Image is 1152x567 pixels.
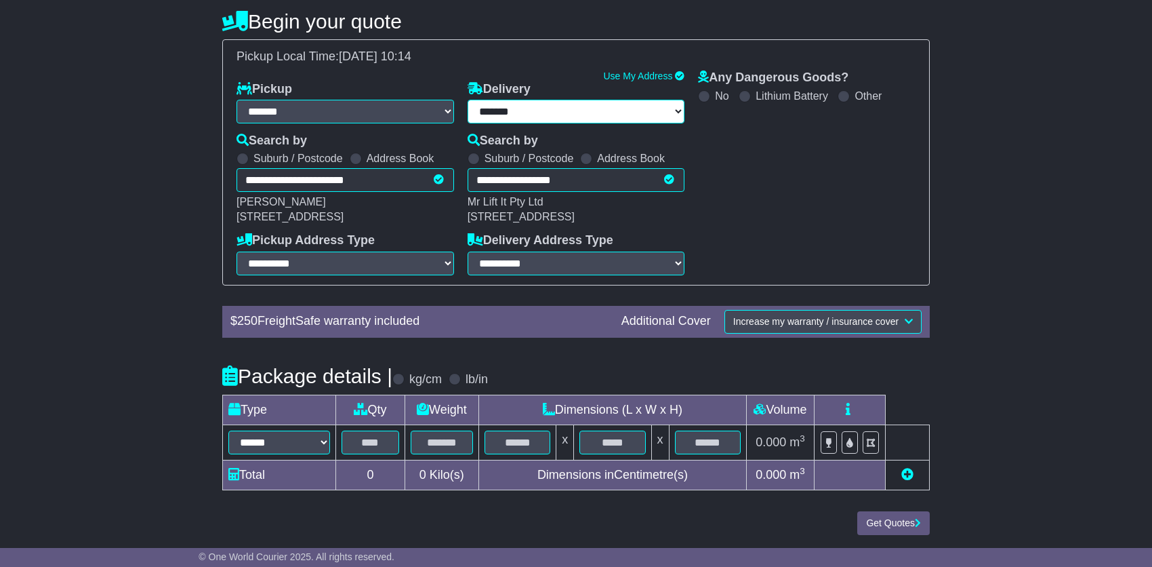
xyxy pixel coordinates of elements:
sup: 3 [800,466,805,476]
a: Add new item [901,468,913,482]
td: 0 [336,460,405,490]
span: [DATE] 10:14 [339,50,411,63]
td: x [651,425,669,460]
h4: Package details | [222,365,392,387]
label: Pickup [236,82,292,97]
label: Address Book [367,152,434,165]
span: Mr Lift It Pty Ltd [468,196,543,208]
label: Other [855,90,882,102]
label: No [715,90,728,102]
label: Address Book [597,152,665,165]
span: m [789,435,805,449]
span: [PERSON_NAME] [236,196,326,208]
sup: 3 [800,433,805,444]
label: kg/cm [409,372,442,387]
div: $ FreightSafe warranty included [224,314,615,329]
label: Suburb / Postcode [485,152,574,165]
span: Increase my warranty / insurance cover [733,316,899,327]
td: Volume [746,395,814,425]
label: Search by [236,134,307,149]
span: 0 [419,468,426,482]
span: 0.000 [756,468,786,482]
label: Any Dangerous Goods? [698,71,848,85]
span: 250 [237,314,258,328]
div: Additional Cover [615,314,718,329]
td: Type [223,395,336,425]
td: Dimensions (L x W x H) [478,395,746,425]
div: Pickup Local Time: [230,50,922,64]
label: Suburb / Postcode [253,152,343,165]
td: Total [223,460,336,490]
td: Weight [405,395,478,425]
label: Pickup Address Type [236,233,375,248]
label: Lithium Battery [756,90,828,102]
label: Search by [468,134,538,149]
label: Delivery Address Type [468,233,613,248]
td: Qty [336,395,405,425]
span: m [789,468,805,482]
button: Increase my warranty / insurance cover [724,310,922,334]
td: Kilo(s) [405,460,478,490]
span: 0.000 [756,435,786,449]
label: lb/in [466,372,488,387]
td: Dimensions in Centimetre(s) [478,460,746,490]
span: © One World Courier 2025. All rights reserved. [199,551,394,562]
td: x [556,425,574,460]
span: [STREET_ADDRESS] [468,211,575,222]
button: Get Quotes [857,511,930,535]
a: Use My Address [603,71,672,81]
label: Delivery [468,82,531,97]
h4: Begin your quote [222,10,930,33]
span: [STREET_ADDRESS] [236,211,344,222]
